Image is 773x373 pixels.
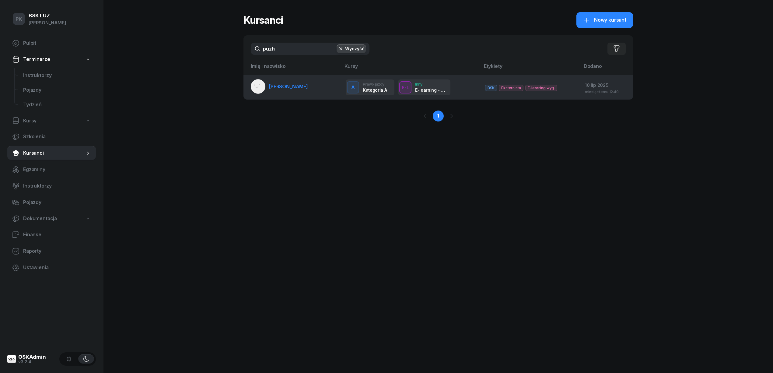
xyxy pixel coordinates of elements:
a: Finanse [7,227,96,242]
div: v3.2.4 [18,360,46,364]
a: Terminarze [7,52,96,66]
input: Szukaj [251,43,369,55]
div: OSKAdmin [18,354,46,360]
a: Egzaminy [7,162,96,177]
a: [PERSON_NAME] [251,79,308,94]
a: Kursy [7,114,96,128]
th: Dodano [580,62,633,75]
span: Pojazdy [23,86,91,94]
span: Kursy [23,117,37,125]
span: Tydzień [23,101,91,109]
div: Kategoria A [363,87,387,93]
th: Kursy [341,62,480,75]
span: Pojazdy [23,199,91,206]
span: [PERSON_NAME] [269,83,308,90]
a: Pojazdy [18,83,96,97]
a: Dokumentacja [7,212,96,226]
a: Ustawienia [7,260,96,275]
div: Inny [415,82,447,86]
span: BSK [485,85,497,91]
span: Pulpit [23,39,91,47]
div: BSK LUZ [29,13,66,18]
div: Prawo jazdy [363,82,387,86]
div: A [349,83,357,93]
div: [PERSON_NAME] [29,19,66,27]
div: miesiąc temu 12:40 [585,90,628,94]
th: Etykiety [480,62,580,75]
button: A [347,81,359,93]
a: Pojazdy [7,195,96,210]
button: Wyczyść [337,44,366,53]
a: Nowy kursant [576,12,633,28]
span: Eksternista [499,85,523,91]
span: Finanse [23,231,91,239]
span: PK [16,16,23,22]
a: Tydzień [18,97,96,112]
button: E-L [399,81,411,93]
div: 10 lip 2025 [585,81,628,89]
span: Ustawienia [23,264,91,272]
span: E-learning wyg. [525,85,558,91]
a: 1 [433,111,444,121]
a: Pulpit [7,36,96,51]
span: Szkolenia [23,133,91,141]
a: Raporty [7,244,96,259]
span: Egzaminy [23,166,91,174]
div: E-L [399,84,411,91]
a: Kursanci [7,146,96,160]
span: Instruktorzy [23,182,91,190]
span: Nowy kursant [594,16,626,24]
a: Instruktorzy [18,68,96,83]
span: Kursanci [23,149,85,157]
div: E-learning - 90 dni [415,87,447,93]
a: Szkolenia [7,129,96,144]
img: logo-xs@2x.png [7,355,16,363]
span: Terminarze [23,55,50,63]
span: Raporty [23,247,91,255]
span: Dokumentacja [23,215,57,223]
span: Instruktorzy [23,72,91,79]
h1: Kursanci [243,15,283,26]
th: Imię i nazwisko [243,62,341,75]
a: Instruktorzy [7,179,96,193]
